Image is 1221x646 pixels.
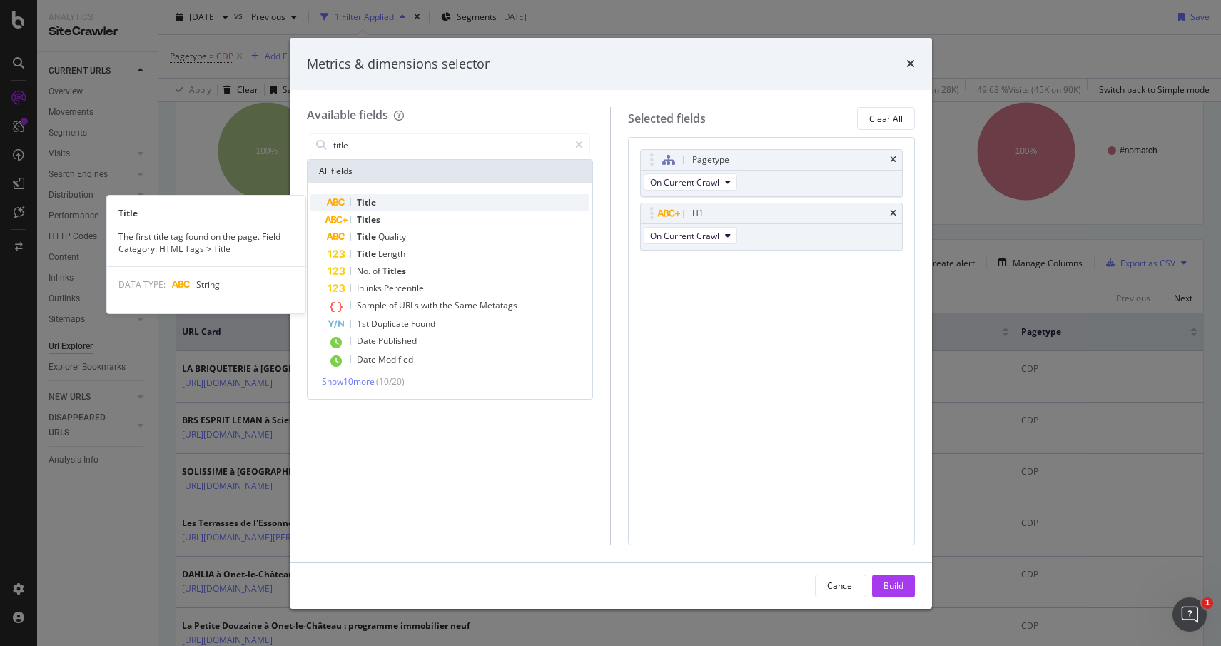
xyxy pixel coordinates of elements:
span: Same [455,299,480,311]
span: Titles [382,265,406,277]
div: times [890,209,896,218]
div: H1timesOn Current Crawl [640,203,903,251]
span: of [373,265,382,277]
span: Inlinks [357,282,384,294]
span: Duplicate [371,318,411,330]
div: The first title tag found on the page. Field Category: HTML Tags > Title [107,231,305,255]
div: Title [107,207,305,219]
span: 1st [357,318,371,330]
div: Metrics & dimensions selector [307,55,490,74]
button: Build [872,575,915,597]
div: Build [883,580,903,592]
div: times [890,156,896,164]
span: Quality [378,231,406,243]
span: the [440,299,455,311]
div: times [906,55,915,74]
input: Search by field name [332,134,569,156]
span: Date [357,353,378,365]
div: Clear All [869,113,903,125]
span: Length [378,248,405,260]
div: Available fields [307,107,388,123]
div: PagetypetimesOn Current Crawl [640,149,903,197]
button: On Current Crawl [644,173,737,191]
span: Date [357,335,378,347]
span: Titles [357,213,380,226]
button: Cancel [815,575,866,597]
span: On Current Crawl [650,176,719,188]
span: Metatags [480,299,517,311]
span: Modified [378,353,413,365]
button: On Current Crawl [644,227,737,244]
button: Clear All [857,107,915,130]
span: with [421,299,440,311]
span: Show 10 more [322,375,375,388]
span: Title [357,248,378,260]
div: Cancel [827,580,854,592]
span: ( 10 / 20 ) [376,375,405,388]
div: Pagetype [692,153,729,167]
span: Percentile [384,282,424,294]
span: of [389,299,399,311]
div: modal [290,38,932,609]
span: Sample [357,299,389,311]
div: Selected fields [628,111,706,127]
div: H1 [692,206,704,221]
span: Title [357,231,378,243]
span: 1 [1202,597,1213,609]
span: No. [357,265,373,277]
span: On Current Crawl [650,230,719,242]
span: Title [357,196,376,208]
span: URLs [399,299,421,311]
iframe: Intercom live chat [1172,597,1207,632]
span: Found [411,318,435,330]
span: Published [378,335,417,347]
div: All fields [308,160,593,183]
